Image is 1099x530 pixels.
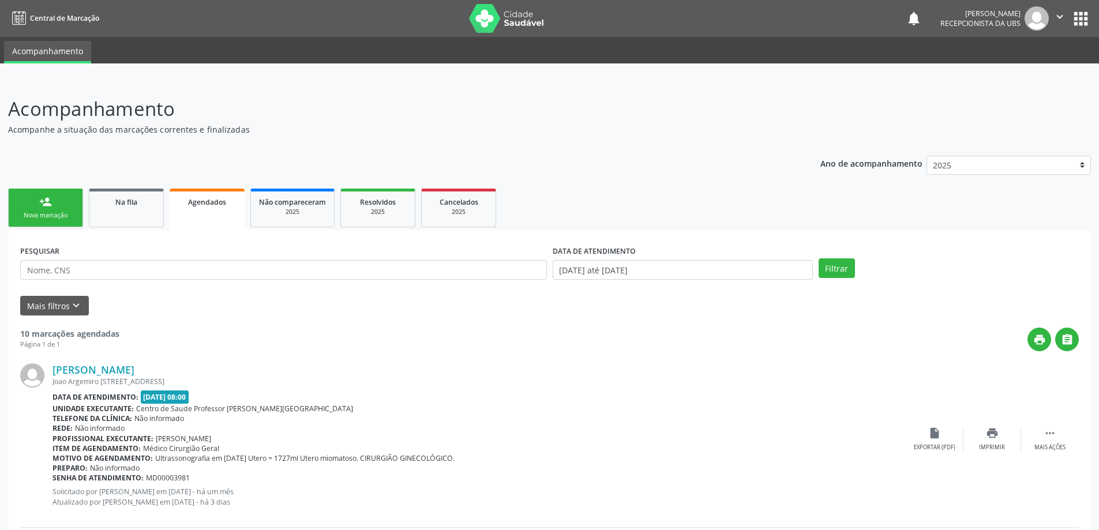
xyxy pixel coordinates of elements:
span: Não informado [90,463,140,473]
b: Motivo de agendamento: [52,453,153,463]
p: Solicitado por [PERSON_NAME] em [DATE] - há um mês Atualizado por [PERSON_NAME] em [DATE] - há 3 ... [52,487,906,506]
label: DATA DE ATENDIMENTO [553,242,636,260]
span: Na fila [115,197,137,207]
span: Médico Cirurgião Geral [143,443,219,453]
span: Não informado [75,423,125,433]
input: Selecione um intervalo [553,260,813,280]
button: apps [1071,9,1091,29]
i:  [1061,333,1074,346]
input: Nome, CNS [20,260,547,280]
i:  [1044,427,1056,439]
i:  [1053,10,1066,23]
span: Centro de Saude Professor [PERSON_NAME][GEOGRAPHIC_DATA] [136,404,353,414]
i: print [1033,333,1046,346]
div: Mais ações [1034,443,1066,452]
button: Mais filtroskeyboard_arrow_down [20,296,89,316]
button: print [1027,328,1051,351]
p: Acompanhe a situação das marcações correntes e finalizadas [8,123,766,136]
div: Imprimir [979,443,1005,452]
img: img [1025,6,1049,31]
div: 2025 [430,208,487,216]
span: [DATE] 08:00 [141,390,189,404]
span: Não informado [134,414,184,423]
div: Página 1 de 1 [20,340,119,349]
div: person_add [39,196,52,208]
i: print [986,427,999,439]
a: Acompanhamento [4,41,91,63]
b: Rede: [52,423,73,433]
div: Joao Argemiro [STREET_ADDRESS] [52,377,906,386]
span: Não compareceram [259,197,326,207]
div: Exportar (PDF) [914,443,955,452]
a: Central de Marcação [8,9,99,28]
b: Preparo: [52,463,88,473]
span: Recepcionista da UBS [940,18,1021,28]
i: keyboard_arrow_down [70,299,82,312]
div: [PERSON_NAME] [940,9,1021,18]
b: Profissional executante: [52,434,153,443]
img: img [20,363,44,388]
a: [PERSON_NAME] [52,363,134,376]
span: Central de Marcação [30,13,99,23]
b: Item de agendamento: [52,443,141,453]
div: 2025 [259,208,326,216]
span: Agendados [188,197,226,207]
button:  [1049,6,1071,31]
i: insert_drive_file [928,427,941,439]
div: Nova marcação [17,211,74,220]
span: Cancelados [440,197,478,207]
p: Ano de acompanhamento [820,156,922,170]
div: 2025 [349,208,407,216]
span: Resolvidos [360,197,396,207]
label: PESQUISAR [20,242,59,260]
b: Data de atendimento: [52,392,138,402]
span: [PERSON_NAME] [156,434,211,443]
span: Ultrassonografia em [DATE] Utero = 1727ml Utero miomatoso. CIRURGIÃO GINECOLÓGICO. [155,453,455,463]
b: Unidade executante: [52,404,134,414]
button: Filtrar [819,258,855,278]
strong: 10 marcações agendadas [20,328,119,339]
b: Senha de atendimento: [52,473,144,483]
p: Acompanhamento [8,95,766,123]
b: Telefone da clínica: [52,414,132,423]
span: MD00003981 [146,473,190,483]
button:  [1055,328,1079,351]
button: notifications [906,10,922,27]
